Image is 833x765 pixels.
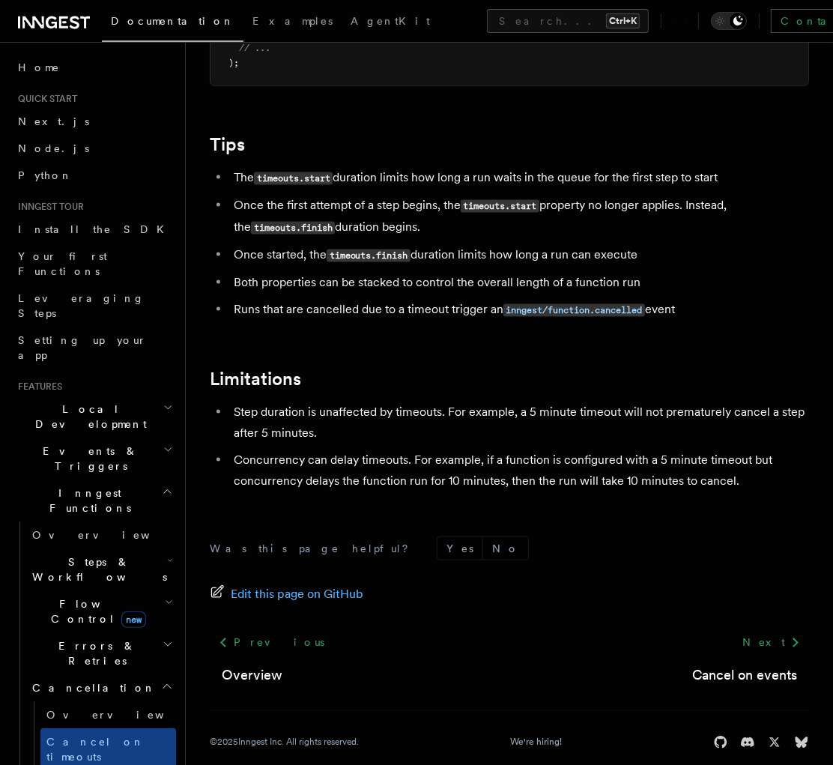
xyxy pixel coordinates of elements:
[12,93,77,105] span: Quick start
[12,438,176,480] button: Events & Triggers
[26,596,165,626] span: Flow Control
[733,629,809,656] a: Next
[254,172,333,185] code: timeouts.start
[711,12,747,30] button: Toggle dark mode
[12,201,84,213] span: Inngest tour
[18,169,73,181] span: Python
[26,638,163,668] span: Errors & Retries
[327,250,411,262] code: timeouts.finish
[18,142,89,154] span: Node.js
[26,590,176,632] button: Flow Controlnew
[210,369,301,390] a: Limitations
[40,701,176,728] a: Overview
[229,450,809,492] li: Concurrency can delay timeouts. For example, if a function is configured with a 5 minute timeout ...
[210,541,419,556] p: Was this page helpful?
[12,402,163,432] span: Local Development
[243,4,342,40] a: Examples
[18,60,60,75] span: Home
[111,15,234,27] span: Documentation
[239,43,270,53] span: // ...
[12,480,176,521] button: Inngest Functions
[12,486,162,515] span: Inngest Functions
[222,665,282,686] a: Overview
[503,302,645,316] a: inngest/function.cancelled
[210,134,245,155] a: Tips
[32,529,187,541] span: Overview
[606,13,640,28] kbd: Ctrl+K
[210,584,363,605] a: Edit this page on GitHub
[252,15,333,27] span: Examples
[12,216,176,243] a: Install the SDK
[483,537,528,560] button: No
[121,611,146,628] span: new
[229,272,809,293] li: Both properties can be stacked to control the overall length of a function run
[26,674,176,701] button: Cancellation
[12,243,176,285] a: Your first Functions
[12,381,62,393] span: Features
[102,4,243,42] a: Documentation
[251,222,335,235] code: timeouts.finish
[229,195,809,238] li: Once the first attempt of a step begins, the property no longer applies. Instead, the duration be...
[12,327,176,369] a: Setting up your app
[231,584,363,605] span: Edit this page on GitHub
[229,299,809,321] li: Runs that are cancelled due to a timeout trigger an event
[692,665,797,686] a: Cancel on events
[18,223,173,235] span: Install the SDK
[510,737,562,749] a: We're hiring!
[26,680,156,695] span: Cancellation
[26,554,167,584] span: Steps & Workflows
[229,244,809,266] li: Once started, the duration limits how long a run can execute
[46,709,201,721] span: Overview
[229,402,809,444] li: Step duration is unaffected by timeouts. For example, a 5 minute timeout will not prematurely can...
[503,304,645,317] code: inngest/function.cancelled
[229,167,809,189] li: The duration limits how long a run waits in the queue for the first step to start
[46,736,145,763] span: Cancel on timeouts
[461,200,539,213] code: timeouts.start
[12,162,176,189] a: Python
[18,334,147,361] span: Setting up your app
[210,737,359,749] div: © 2025 Inngest Inc. All rights reserved.
[210,629,333,656] a: Previous
[26,632,176,674] button: Errors & Retries
[18,250,107,277] span: Your first Functions
[26,521,176,548] a: Overview
[342,4,439,40] a: AgentKit
[12,54,176,81] a: Home
[12,108,176,135] a: Next.js
[12,285,176,327] a: Leveraging Steps
[18,292,145,319] span: Leveraging Steps
[437,537,482,560] button: Yes
[12,135,176,162] a: Node.js
[26,548,176,590] button: Steps & Workflows
[351,15,430,27] span: AgentKit
[228,58,239,68] span: );
[12,396,176,438] button: Local Development
[487,9,649,33] button: Search...Ctrl+K
[18,115,89,127] span: Next.js
[12,444,163,474] span: Events & Triggers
